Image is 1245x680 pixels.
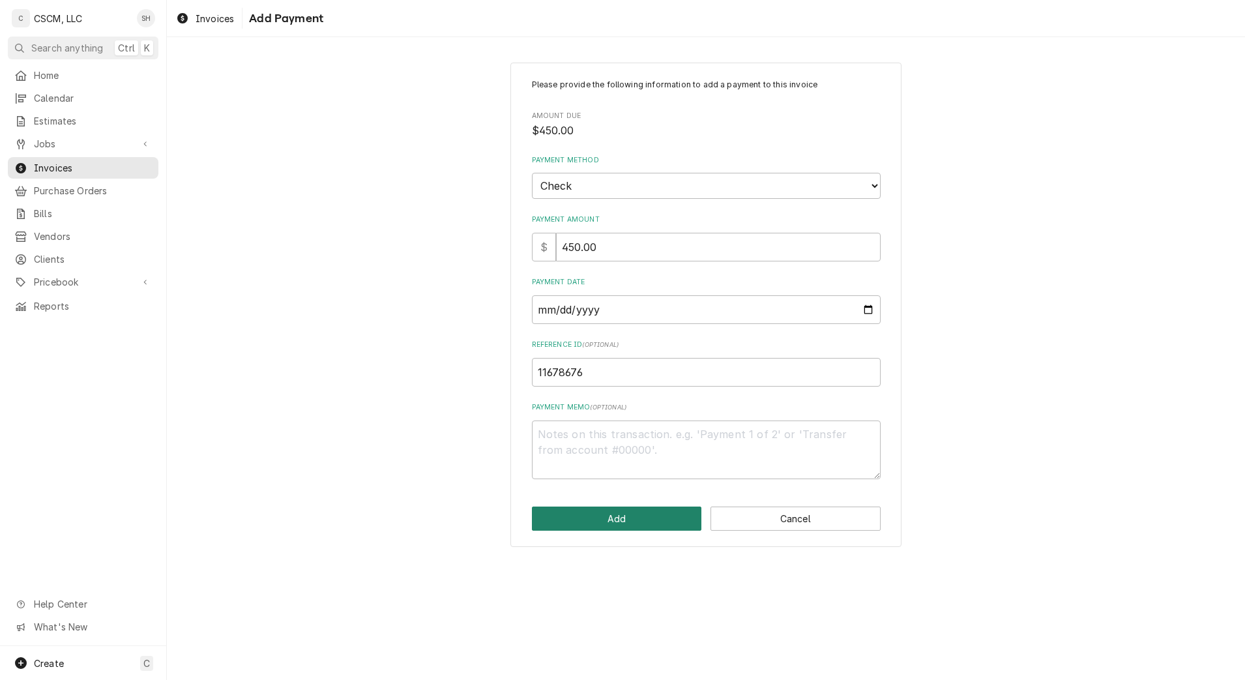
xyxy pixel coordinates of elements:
a: Clients [8,248,158,270]
button: Cancel [710,507,881,531]
div: $ [532,233,556,261]
a: Home [8,65,158,86]
span: Create [34,658,64,669]
span: Calendar [34,91,152,105]
div: Serra Heyen's Avatar [137,9,155,27]
span: Amount Due [532,111,881,121]
span: Help Center [34,597,151,611]
a: Vendors [8,226,158,247]
div: SH [137,9,155,27]
div: Payment Memo [532,402,881,479]
label: Payment Amount [532,214,881,225]
label: Payment Memo [532,402,881,413]
label: Payment Date [532,277,881,288]
div: Button Group Row [532,507,881,531]
span: Purchase Orders [34,184,152,198]
span: Amount Due [532,123,881,139]
div: Invoice Payment Create/Update [510,63,901,548]
label: Payment Method [532,155,881,166]
a: Calendar [8,87,158,109]
span: Reports [34,299,152,313]
button: Search anythingCtrlK [8,37,158,59]
span: ( optional ) [582,341,619,348]
p: Please provide the following information to add a payment to this invoice [532,79,881,91]
a: Go to Help Center [8,593,158,615]
a: Invoices [8,157,158,179]
span: Estimates [34,114,152,128]
span: Bills [34,207,152,220]
label: Reference ID [532,340,881,350]
div: Payment Method [532,155,881,199]
span: Invoices [196,12,234,25]
button: Add [532,507,702,531]
span: $450.00 [532,125,574,137]
span: K [144,41,150,55]
input: yyyy-mm-dd [532,295,881,324]
span: Pricebook [34,275,132,289]
a: Go to What's New [8,616,158,638]
span: Home [34,68,152,82]
div: Amount Due [532,111,881,139]
span: Vendors [34,229,152,243]
div: C [12,9,30,27]
a: Go to Pricebook [8,271,158,293]
span: Jobs [34,137,132,151]
div: Payment Amount [532,214,881,261]
span: Clients [34,252,152,266]
div: Payment Date [532,277,881,323]
a: Go to Jobs [8,133,158,155]
span: Search anything [31,41,103,55]
div: Button Group [532,507,881,531]
span: Add Payment [245,10,323,27]
a: Purchase Orders [8,180,158,201]
a: Invoices [171,8,239,29]
span: C [143,657,150,670]
span: Ctrl [118,41,135,55]
span: What's New [34,620,151,634]
span: ( optional ) [590,404,626,411]
a: Bills [8,203,158,224]
a: Estimates [8,110,158,132]
span: Invoices [34,161,152,175]
div: CSCM, LLC [34,12,82,25]
div: Invoice Payment Create/Update Form [532,79,881,479]
a: Reports [8,295,158,317]
div: Reference ID [532,340,881,386]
